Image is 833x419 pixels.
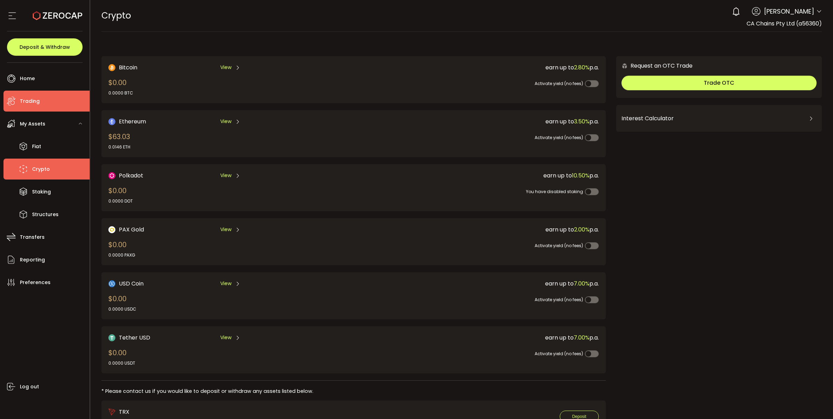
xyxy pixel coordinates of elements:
div: 0.0000 DOT [108,198,133,204]
div: $0.00 [108,239,135,258]
span: Crypto [101,9,131,22]
div: earn up to p.a. [343,117,599,126]
span: Bitcoin [119,63,137,72]
span: Activate yield (no fees) [535,81,583,86]
span: Fiat [32,142,41,152]
div: 0.0146 ETH [108,144,130,150]
span: Staking [32,187,51,197]
span: USD Coin [119,279,144,288]
span: Tether USD [119,333,150,342]
div: $0.00 [108,348,135,366]
span: 7.00% [574,334,589,342]
span: Polkadot [119,171,143,180]
span: Structures [32,209,59,220]
img: 6nGpN7MZ9FLuBP83NiajKbTRY4UzlzQtBKtCrLLspmCkSvCZHBKvY3NxgQaT5JnOQREvtQ257bXeeSTueZfAPizblJ+Fe8JwA... [621,63,628,69]
div: $0.00 [108,294,136,312]
span: View [220,280,231,287]
div: earn up to p.a. [343,225,599,234]
img: USD Coin [108,280,115,287]
span: 2.00% [574,226,589,234]
span: Activate yield (no fees) [535,351,583,357]
span: 3.50% [574,117,589,125]
span: Deposit [572,414,586,419]
span: Ethereum [119,117,146,126]
span: PAX Gold [119,225,144,234]
span: Trade OTC [704,79,734,87]
span: Activate yield (no fees) [535,135,583,140]
div: earn up to p.a. [343,333,599,342]
div: $0.00 [108,77,133,96]
span: Log out [20,382,39,392]
span: View [220,118,231,125]
div: earn up to p.a. [343,63,599,72]
span: Crypto [32,164,50,174]
span: Reporting [20,255,45,265]
span: Preferences [20,277,51,288]
div: 聊天小组件 [749,344,833,419]
span: 7.00% [574,280,589,288]
span: [PERSON_NAME] [764,7,814,16]
img: Bitcoin [108,64,115,71]
div: * Please contact us if you would like to deposit or withdraw any assets listed below. [101,388,606,395]
button: Deposit & Withdraw [7,38,83,56]
img: Tether USD [108,334,115,341]
div: 0.0000 PAXG [108,252,135,258]
span: View [220,64,231,71]
div: $63.03 [108,131,130,150]
span: View [220,334,231,341]
img: DOT [108,172,115,179]
span: Activate yield (no fees) [535,243,583,249]
button: Trade OTC [621,76,817,90]
div: 0.0000 USDT [108,360,135,366]
div: Request an OTC Trade [616,61,693,70]
div: Interest Calculator [621,110,817,127]
span: Trading [20,96,40,106]
span: Transfers [20,232,45,242]
span: You have disabled staking [526,189,583,195]
span: CA Chains Pty Ltd (a56360) [747,20,822,28]
div: earn up to p.a. [343,171,599,180]
div: earn up to p.a. [343,279,599,288]
span: TRX [119,407,129,416]
img: PAX Gold [108,226,115,233]
span: Home [20,74,35,84]
span: 2.80% [574,63,589,71]
span: 10.50% [572,172,589,180]
span: Activate yield (no fees) [535,297,583,303]
div: 0.0000 USDC [108,306,136,312]
div: $0.00 [108,185,133,204]
div: 0.0000 BTC [108,90,133,96]
span: My Assets [20,119,45,129]
iframe: Chat Widget [749,344,833,419]
img: trx_portfolio.png [108,409,115,416]
span: Deposit & Withdraw [20,45,70,49]
span: View [220,226,231,233]
img: Ethereum [108,118,115,125]
span: View [220,172,231,179]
